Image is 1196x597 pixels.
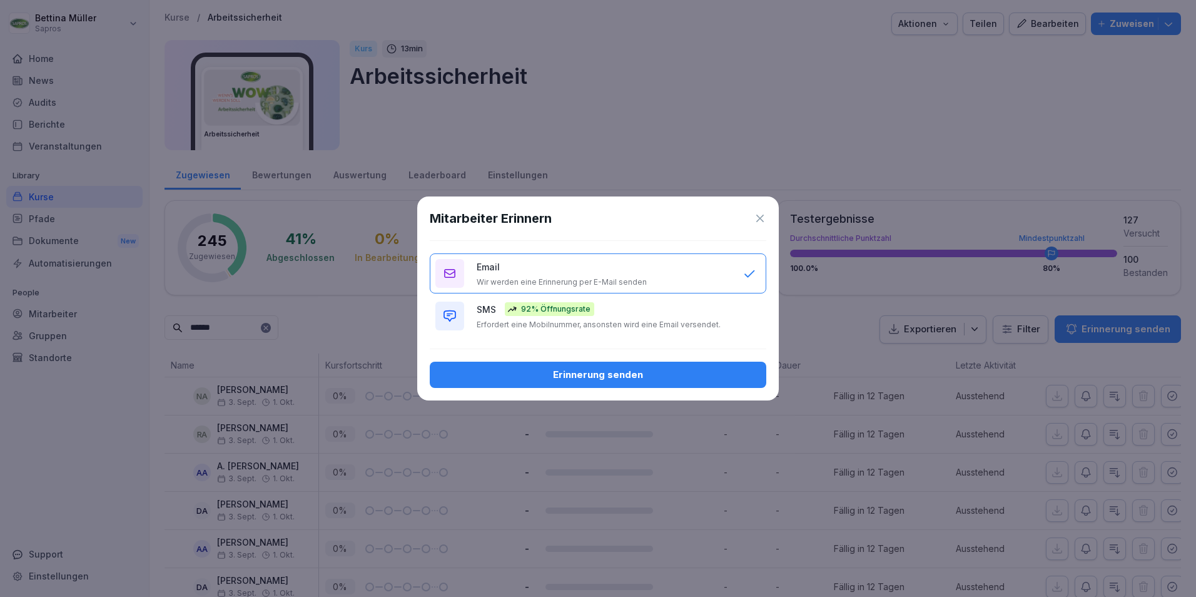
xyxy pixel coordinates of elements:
p: Erfordert eine Mobilnummer, ansonsten wird eine Email versendet. [477,320,721,330]
p: SMS [477,303,496,316]
p: 92% Öffnungsrate [521,304,590,315]
button: Erinnerung senden [430,362,766,388]
p: Wir werden eine Erinnerung per E-Mail senden [477,277,647,287]
p: Email [477,260,500,273]
div: Erinnerung senden [440,368,756,382]
h1: Mitarbeiter Erinnern [430,209,552,228]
